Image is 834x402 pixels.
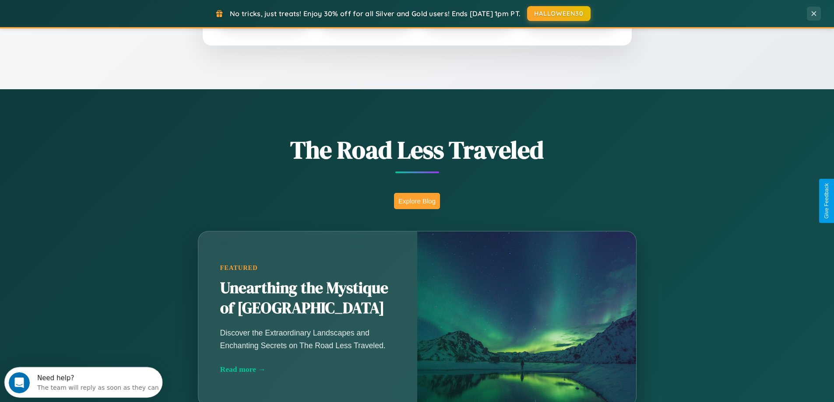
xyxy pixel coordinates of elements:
h2: Unearthing the Mystique of [GEOGRAPHIC_DATA] [220,278,395,318]
div: Featured [220,264,395,272]
span: No tricks, just treats! Enjoy 30% off for all Silver and Gold users! Ends [DATE] 1pm PT. [230,9,521,18]
button: Explore Blog [394,193,440,209]
button: HALLOWEEN30 [527,6,591,21]
div: The team will reply as soon as they can [33,14,155,24]
iframe: Intercom live chat [9,372,30,393]
iframe: Intercom live chat discovery launcher [4,367,162,398]
div: Read more → [220,365,395,374]
div: Need help? [33,7,155,14]
div: Open Intercom Messenger [4,3,163,28]
h1: The Road Less Traveled [155,133,680,167]
p: Discover the Extraordinary Landscapes and Enchanting Secrets on The Road Less Traveled. [220,327,395,351]
div: Give Feedback [823,183,830,219]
